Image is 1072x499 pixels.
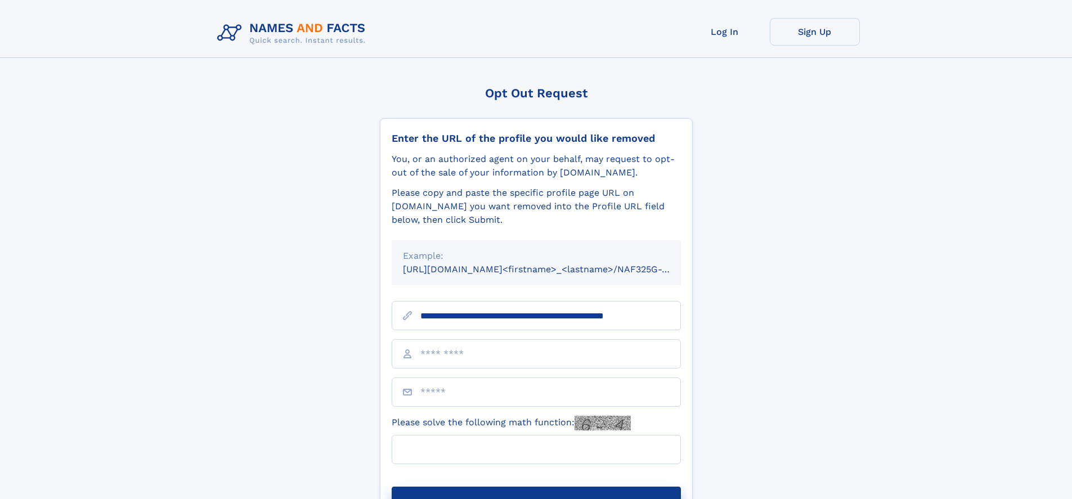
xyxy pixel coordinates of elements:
[380,86,693,100] div: Opt Out Request
[392,152,681,179] div: You, or an authorized agent on your behalf, may request to opt-out of the sale of your informatio...
[680,18,770,46] a: Log In
[213,18,375,48] img: Logo Names and Facts
[392,132,681,145] div: Enter the URL of the profile you would like removed
[770,18,860,46] a: Sign Up
[392,186,681,227] div: Please copy and paste the specific profile page URL on [DOMAIN_NAME] you want removed into the Pr...
[403,249,670,263] div: Example:
[403,264,702,275] small: [URL][DOMAIN_NAME]<firstname>_<lastname>/NAF325G-xxxxxxxx
[392,416,631,430] label: Please solve the following math function:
